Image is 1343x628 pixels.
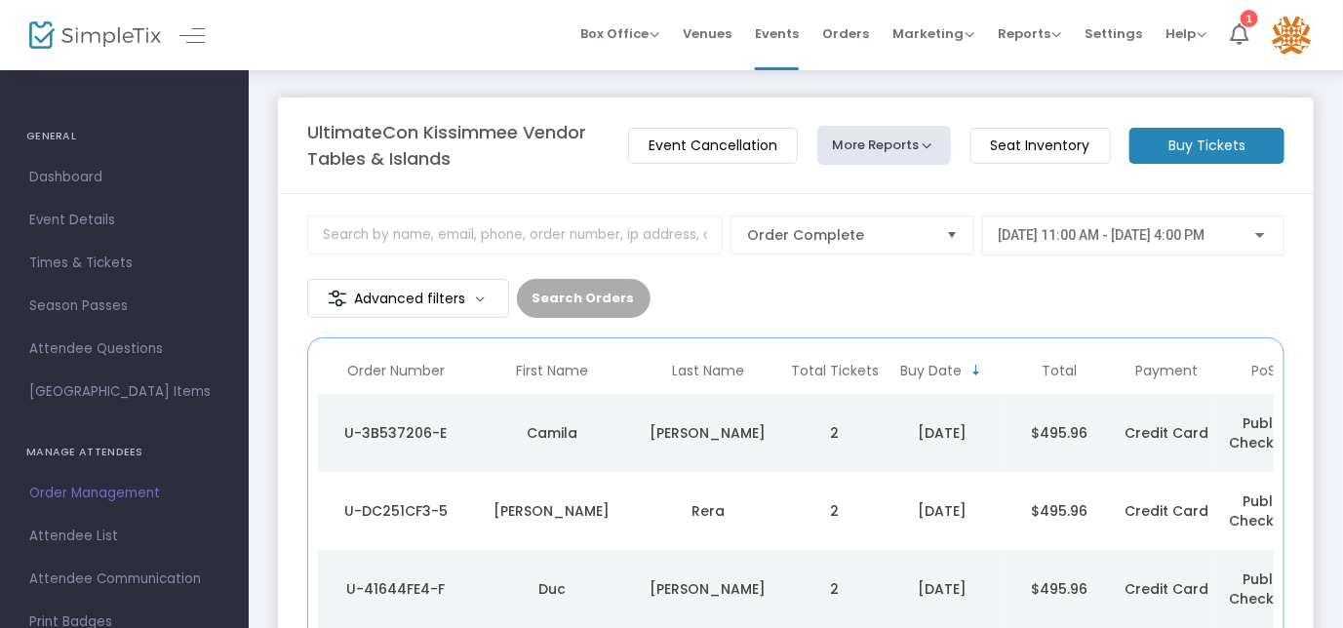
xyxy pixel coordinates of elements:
[580,24,659,43] span: Box Office
[29,524,219,549] span: Attendee List
[1125,423,1208,443] span: Credit Card
[938,216,966,254] button: Select
[900,363,962,379] span: Buy Date
[29,251,219,276] span: Times & Tickets
[635,423,781,443] div: Ambrosio Silva
[970,128,1111,164] m-button: Seat Inventory
[29,567,219,592] span: Attendee Communication
[328,289,347,308] img: filter
[1135,363,1198,379] span: Payment
[628,128,798,164] m-button: Event Cancellation
[786,348,884,394] th: Total Tickets
[323,579,469,599] div: U-41644FE4-F
[889,501,996,521] div: 8/21/2025
[323,501,469,521] div: U-DC251CF3-5
[516,363,588,379] span: First Name
[1230,491,1299,530] span: Public Checkout
[1252,363,1277,379] span: PoS
[786,472,884,550] td: 2
[1230,569,1299,608] span: Public Checkout
[889,423,996,443] div: 8/22/2025
[755,9,799,59] span: Events
[822,9,869,59] span: Orders
[1001,550,1118,628] td: $495.96
[29,379,219,405] span: [GEOGRAPHIC_DATA] Items
[786,394,884,472] td: 2
[1001,472,1118,550] td: $495.96
[998,227,1205,243] span: [DATE] 11:00 AM - [DATE] 4:00 PM
[347,363,445,379] span: Order Number
[29,481,219,506] span: Order Management
[479,423,625,443] div: Camila
[29,165,219,190] span: Dashboard
[1042,363,1077,379] span: Total
[307,216,723,255] input: Search by name, email, phone, order number, ip address, or last 4 digits of card
[479,501,625,521] div: Leonard
[998,24,1061,43] span: Reports
[786,550,884,628] td: 2
[29,208,219,233] span: Event Details
[307,119,610,172] m-panel-title: UltimateCon Kissimmee Vendor Tables & Islands
[1129,128,1284,164] m-button: Buy Tickets
[672,363,744,379] span: Last Name
[683,9,731,59] span: Venues
[889,579,996,599] div: 8/21/2025
[968,363,984,378] span: Sortable
[29,294,219,319] span: Season Passes
[1230,413,1299,452] span: Public Checkout
[1085,9,1142,59] span: Settings
[635,579,781,599] div: Duong
[1241,10,1258,27] div: 1
[1125,579,1208,599] span: Credit Card
[635,501,781,521] div: Rera
[323,423,469,443] div: U-3B537206-E
[307,279,509,318] m-button: Advanced filters
[29,336,219,362] span: Attendee Questions
[817,126,952,165] button: More Reports
[26,117,222,156] h4: GENERAL
[26,433,222,472] h4: MANAGE ATTENDEES
[1001,394,1118,472] td: $495.96
[479,579,625,599] div: Duc
[1125,501,1208,521] span: Credit Card
[747,225,930,245] span: Order Complete
[892,24,974,43] span: Marketing
[1165,24,1206,43] span: Help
